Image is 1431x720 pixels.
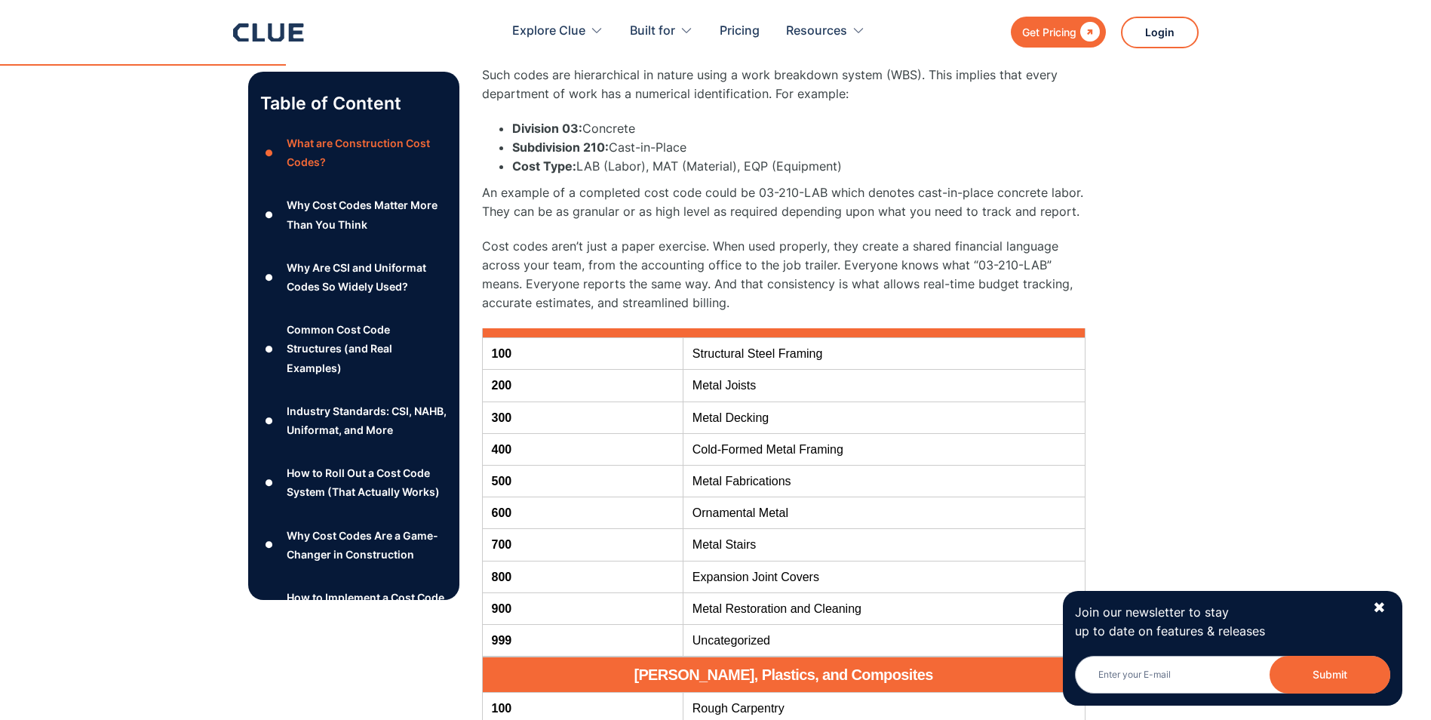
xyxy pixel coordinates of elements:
td: Ornamental Metal [683,497,1085,529]
p: An example of a completed cost code could be 03-210-LAB which denotes cast-in-place concrete labo... [482,183,1086,221]
td: 500 [482,466,683,497]
div: ✖ [1373,598,1386,617]
div: ● [260,266,278,288]
p: Cost codes aren’t just a paper exercise. When used properly, they create a shared financial langu... [482,237,1086,313]
div: ● [260,142,278,165]
a: ●How to Roll Out a Cost Code System (That Actually Works) [260,463,447,501]
div: ● [260,409,278,432]
td: Metal Decking [683,402,1085,433]
a: ●How to Implement a Cost Code Tracking System (That Actually Works) [260,588,447,645]
td: Expansion Joint Covers [683,561,1085,592]
div: Resources [786,8,847,55]
a: Login [1121,17,1199,48]
div: Resources [786,8,865,55]
strong: Cost Type: [512,158,576,174]
td: 900 [482,592,683,624]
a: ●Industry Standards: CSI, NAHB, Uniformat, and More [260,402,447,439]
p: Join our newsletter to stay up to date on features & releases [1075,603,1359,641]
td: 600 [482,497,683,529]
strong: Division 03: [512,121,582,136]
div: ● [260,337,278,360]
div: ● [260,204,278,226]
p: Table of Content [260,91,447,115]
a: ●Common Cost Code Structures (and Real Examples) [260,320,447,377]
td: 800 [482,561,683,592]
div: ● [260,472,278,494]
div: Get Pricing [1022,23,1076,42]
td: Metal Stairs [683,529,1085,561]
div: How to Implement a Cost Code Tracking System (That Actually Works) [287,588,447,645]
button: Submit [1270,656,1390,694]
td: Metal Joists [683,370,1085,402]
div: Why Cost Codes Matter More Than You Think [287,196,447,234]
strong: Subdivision 210: [512,140,609,155]
td: 200 [482,370,683,402]
li: Cast-in-Place [512,138,1086,157]
td: Structural Steel Framing [683,338,1085,370]
td: Uncategorized [683,625,1085,657]
div: What are Construction Cost Codes? [287,134,447,171]
td: 300 [482,402,683,433]
div: Why Are CSI and Uniformat Codes So Widely Used? [287,258,447,296]
div: How to Roll Out a Cost Code System (That Actually Works) [287,463,447,501]
td: Metal Fabrications [683,466,1085,497]
td: 700 [482,529,683,561]
a: Get Pricing [1011,17,1106,48]
td: Metal Restoration and Cleaning [683,592,1085,624]
div: Built for [630,8,675,55]
td: 100 [482,338,683,370]
a: ●Why Are CSI and Uniformat Codes So Widely Used? [260,258,447,296]
p: Such codes are hierarchical in nature using a work breakdown system (WBS). This implies that ever... [482,66,1086,103]
h2: [PERSON_NAME], Plastics, and Composites [482,657,1086,692]
td: 400 [482,433,683,465]
div: Industry Standards: CSI, NAHB, Uniformat, and More [287,402,447,439]
div:  [1076,23,1100,42]
li: LAB (Labor), MAT (Material), EQP (Equipment) [512,157,1086,176]
div: ● [260,534,278,556]
a: Pricing [720,8,760,55]
a: ●What are Construction Cost Codes? [260,134,447,171]
div: Common Cost Code Structures (and Real Examples) [287,320,447,377]
div: Explore Clue [512,8,585,55]
a: ●Why Cost Codes Matter More Than You Think [260,196,447,234]
a: ●Why Cost Codes Are a Game-Changer in Construction [260,526,447,564]
div: Explore Clue [512,8,603,55]
td: Cold-Formed Metal Framing [683,433,1085,465]
div: Why Cost Codes Are a Game-Changer in Construction [287,526,447,564]
td: 999 [482,625,683,657]
li: Concrete [512,119,1086,138]
div: Built for [630,8,693,55]
input: Enter your E-mail [1075,656,1390,694]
